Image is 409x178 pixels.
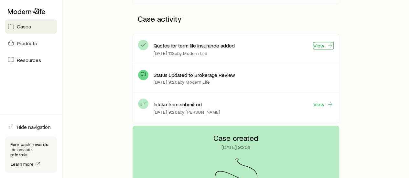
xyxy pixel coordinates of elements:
a: Products [5,36,57,50]
p: Intake form submitted [154,101,202,108]
div: Earn cash rewards for advisor referrals.Learn more [5,137,57,173]
a: View [313,42,334,49]
p: Case activity [133,9,339,28]
button: Hide navigation [5,120,57,134]
span: Hide navigation [17,124,51,130]
span: Learn more [11,162,34,166]
p: [DATE] 9:20a by [PERSON_NAME] [154,110,220,115]
span: Resources [17,57,41,63]
a: View [313,101,334,108]
a: Cases [5,19,57,34]
span: Cases [17,23,31,30]
p: Earn cash rewards for advisor referrals. [10,142,52,157]
p: Status updated to Brokerage Review [154,72,235,78]
p: Case created [213,133,258,142]
a: Resources [5,53,57,67]
p: [DATE] 9:20a [221,144,250,150]
p: [DATE] 1:13p by Modern Life [154,51,207,56]
span: Products [17,40,37,47]
p: Quotes for term life insurance added [154,42,235,49]
p: [DATE] 9:20a by Modern Life [154,79,210,85]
